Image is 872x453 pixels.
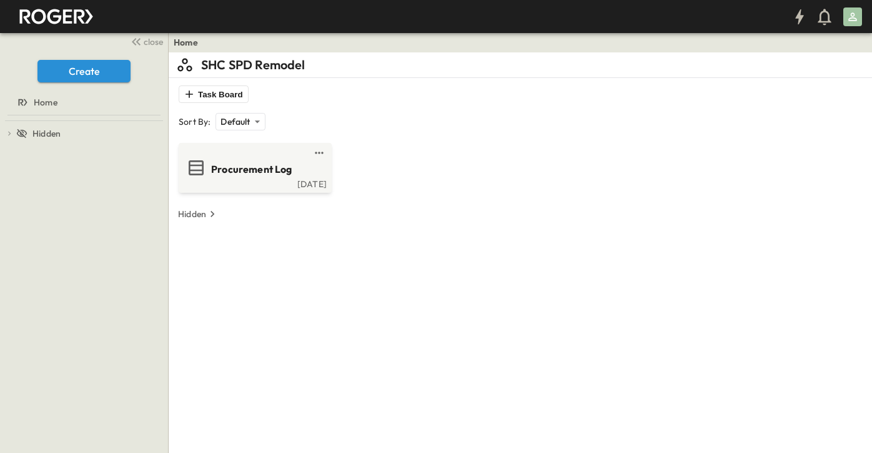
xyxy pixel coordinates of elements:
div: Default [216,113,265,130]
a: Procurement Log [181,158,327,178]
a: Home [174,36,198,49]
span: close [144,36,163,48]
button: close [126,32,166,50]
a: [DATE] [181,178,327,188]
nav: breadcrumbs [174,36,206,49]
p: Default [220,115,250,128]
button: Task Board [179,85,249,103]
span: Hidden [32,127,61,140]
button: test [312,145,327,160]
button: Hidden [173,205,224,223]
span: Home [34,96,57,109]
a: Home [2,94,163,111]
p: SHC SPD Remodel [201,56,305,74]
button: Create [37,60,131,82]
p: Sort By: [179,115,211,128]
span: Procurement Log [211,162,292,177]
p: Hidden [178,208,206,220]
